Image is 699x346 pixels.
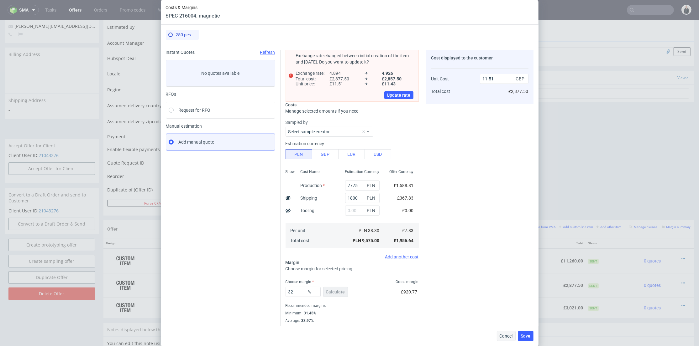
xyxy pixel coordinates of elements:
[531,277,586,298] td: £3,021.00
[227,245,251,250] span: Source:
[358,228,388,253] td: 2000
[8,132,95,139] p: Client User ID:
[103,218,184,229] th: Design
[345,206,380,216] input: 0.00
[408,27,416,35] img: regular_mini_magick20250217-67-ufcnb1.jpg
[166,92,275,97] div: RFQs
[240,270,251,274] a: CBIX-1
[300,318,314,323] div: 33.97%
[296,81,327,86] span: Unit price :
[240,245,251,250] a: CBIX-1
[382,71,413,76] span: 4.926
[515,74,527,83] span: GBP
[5,168,99,188] div: Convert to a Draft Order and send to Customer
[286,287,321,297] input: 0.00
[8,251,95,264] a: Duplicate Offer
[355,180,389,186] input: Save
[497,331,516,341] button: Cancel
[345,181,380,191] input: 0.00
[588,263,599,268] span: Sent
[500,334,513,338] span: Cancel
[301,196,318,201] label: Shipping
[107,165,220,179] td: Duplicate of (Offer ID)
[644,285,661,290] span: 0 quotes
[8,188,95,194] p: Client User ID:
[107,111,220,125] td: Payment
[396,279,419,284] span: Gross margin
[596,205,621,209] small: Add other item
[307,287,319,296] span: %
[227,282,263,288] span: Inlays for rigid Box
[288,129,330,134] label: Select sample creator
[303,311,317,316] div: 31.45%
[103,303,694,317] div: Notes displayed below the Offer
[426,253,481,277] td: £2,877.50
[246,232,269,237] span: SPEC- 216003
[518,331,533,341] button: Save
[345,193,380,203] input: 0.00
[330,76,361,81] span: £2,877.50
[388,218,426,229] th: Unit Price
[397,196,414,201] span: £367.83
[390,169,414,174] span: Offer Currency
[227,281,355,294] div: Packhelp • Custom
[431,55,493,60] span: Cost displayed to the customer
[286,280,314,284] label: Choose margin
[110,280,141,296] img: ico-item-custom-a8f9c3db6a5631ce2f509e228e8b95abde266dc4376634de7b166047de09ff05.png
[260,50,275,55] span: Refresh
[107,79,220,95] td: Assumed delivery country
[187,238,202,243] strong: 769936
[110,257,141,273] img: ico-item-custom-a8f9c3db6a5631ce2f509e228e8b95abde266dc4376634de7b166047de09ff05.png
[107,33,220,48] td: Hubspot Deal
[8,3,123,9] span: [PERSON_NAME][EMAIL_ADDRESS][DOMAIN_NAME]
[107,180,211,186] button: Force CRM resync
[226,165,385,174] input: Only numbers
[402,228,414,233] span: £7.83
[264,282,287,287] span: SPEC- 216113
[286,141,324,146] label: Estimation currency
[286,260,300,265] span: Margin
[330,81,361,86] span: £11.51
[662,205,691,209] small: Margin summary
[401,289,418,294] span: £920.77
[179,139,214,145] span: Add manual quote
[388,277,426,298] td: £1.14
[481,228,531,253] td: £0.00
[5,119,99,133] div: Accept Offer for Client
[388,253,426,277] td: £11.51
[359,228,380,233] span: PLN 38.30
[366,181,378,190] span: PLN
[286,169,295,174] span: Show
[286,302,419,309] div: Recommended margins
[296,70,413,76] div: 4.894
[286,317,419,324] div: Average :
[426,277,481,298] td: £3,021.00
[518,205,556,209] small: Add line item from VMA
[166,13,220,19] header: SPEC-216004: magnetic
[358,253,388,277] td: 250
[366,194,378,202] span: PLN
[227,256,245,262] span: magnetic
[176,32,191,37] span: 250 pcs
[402,208,414,213] span: £0.00
[187,263,202,268] strong: 769937
[5,28,99,41] div: Billing Address
[394,183,414,188] span: £1,588.81
[291,228,306,233] span: Per unit
[286,309,419,317] div: Minimum :
[187,285,202,290] strong: 770121
[387,93,411,97] span: Update rate
[107,95,220,111] td: Assumed delivery zipcode
[39,188,59,194] a: 21043276
[531,228,586,253] td: £11,260.00
[227,231,355,251] div: Custom • Custom
[353,238,380,243] span: PLN 9,575.00
[312,149,339,159] button: GBP
[674,27,691,36] button: Send
[481,218,531,229] th: Dependencies
[8,142,95,155] button: Accept Offer for Client
[365,149,391,159] button: USD
[481,277,531,298] td: £0.00
[382,81,413,86] span: £11.43
[110,233,141,249] img: ico-item-custom-a8f9c3db6a5631ce2f509e228e8b95abde266dc4376634de7b166047de09ff05.png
